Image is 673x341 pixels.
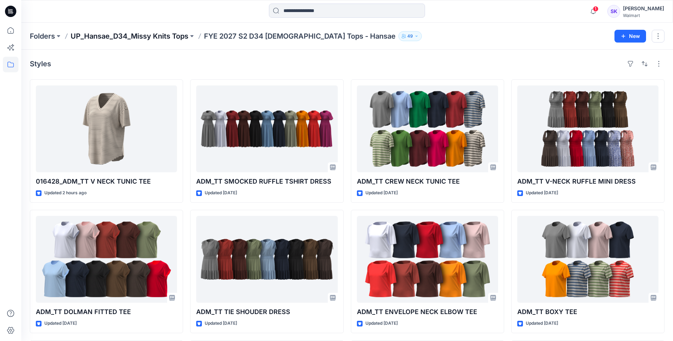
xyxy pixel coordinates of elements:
[614,30,646,43] button: New
[36,216,177,303] a: ADM_TT DOLMAN FITTED TEE
[517,307,658,317] p: ADM_TT BOXY TEE
[357,177,498,186] p: ADM_TT CREW NECK TUNIC TEE
[205,189,237,197] p: Updated [DATE]
[517,216,658,303] a: ADM_TT BOXY TEE
[196,177,337,186] p: ADM_TT SMOCKED RUFFLE TSHIRT DRESS
[365,320,398,327] p: Updated [DATE]
[607,5,620,18] div: SK
[44,320,77,327] p: Updated [DATE]
[623,13,664,18] div: Walmart
[357,85,498,172] a: ADM_TT CREW NECK TUNIC TEE
[526,189,558,197] p: Updated [DATE]
[357,307,498,317] p: ADM_TT ENVELOPE NECK ELBOW TEE
[196,85,337,172] a: ADM_TT SMOCKED RUFFLE TSHIRT DRESS
[517,85,658,172] a: ADM_TT V-NECK RUFFLE MINI DRESS
[398,31,422,41] button: 49
[623,4,664,13] div: [PERSON_NAME]
[71,31,188,41] a: UP_Hansae_D34_Missy Knits Tops
[357,216,498,303] a: ADM_TT ENVELOPE NECK ELBOW TEE
[196,216,337,303] a: ADM_TT TIE SHOUDER DRESS
[205,320,237,327] p: Updated [DATE]
[365,189,398,197] p: Updated [DATE]
[407,32,413,40] p: 49
[36,307,177,317] p: ADM_TT DOLMAN FITTED TEE
[204,31,396,41] p: FYE 2027 S2 D34 [DEMOGRAPHIC_DATA] Tops - Hansae
[36,85,177,172] a: 016428_ADM_TT V NECK TUNIC TEE
[36,177,177,186] p: 016428_ADM_TT V NECK TUNIC TEE
[44,189,87,197] p: Updated 2 hours ago
[526,320,558,327] p: Updated [DATE]
[30,60,51,68] h4: Styles
[196,307,337,317] p: ADM_TT TIE SHOUDER DRESS
[593,6,598,12] span: 1
[517,177,658,186] p: ADM_TT V-NECK RUFFLE MINI DRESS
[30,31,55,41] a: Folders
